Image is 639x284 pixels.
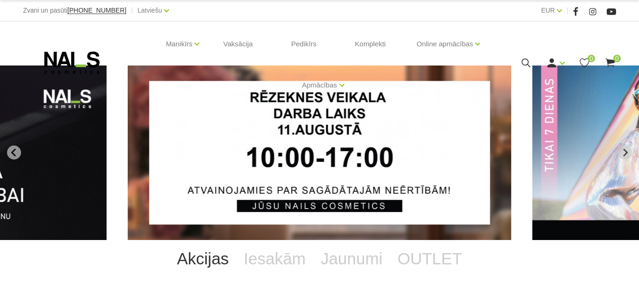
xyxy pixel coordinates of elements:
[416,25,473,63] a: Online apmācības
[313,240,390,277] a: Jaunumi
[7,146,21,160] button: Go to last slide
[618,146,632,160] button: Next slide
[216,22,260,66] a: Vaksācija
[67,7,126,14] a: [PHONE_NUMBER]
[283,22,324,66] a: Pedikīrs
[302,66,337,104] a: Apmācības
[348,22,393,66] a: Komplekti
[128,66,511,240] li: 1 of 12
[588,55,595,62] span: 0
[566,5,568,16] span: |
[613,55,621,62] span: 0
[166,25,193,63] a: Manikīrs
[138,5,162,16] a: Latviešu
[579,57,590,69] a: 0
[604,57,616,69] a: 0
[236,240,313,277] a: Iesakām
[131,5,133,16] span: |
[23,5,126,16] div: Zvani un pasūti
[541,5,555,16] a: EUR
[169,240,236,277] a: Akcijas
[390,240,470,277] a: OUTLET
